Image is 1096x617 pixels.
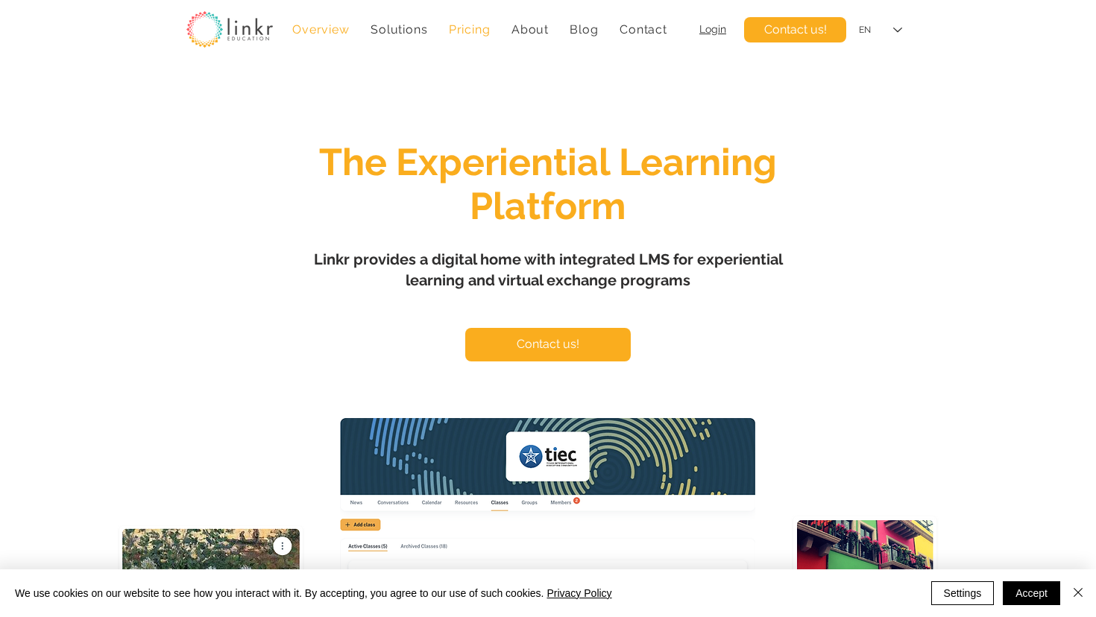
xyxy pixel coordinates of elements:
[620,22,667,37] span: Contact
[511,22,549,37] span: About
[371,22,427,37] span: Solutions
[764,22,827,38] span: Contact us!
[292,22,349,37] span: Overview
[504,15,557,44] div: About
[1003,581,1060,605] button: Accept
[465,328,631,361] a: Contact us!
[186,11,273,48] img: linkr_logo_transparentbg.png
[15,586,612,600] span: We use cookies on our website to see how you interact with it. By accepting, you agree to our use...
[1069,581,1087,605] button: Close
[547,587,611,599] a: Privacy Policy
[449,22,491,37] span: Pricing
[285,15,357,44] a: Overview
[1069,583,1087,601] img: Close
[744,17,846,42] a: Contact us!
[285,15,675,44] nav: Site
[612,15,675,44] a: Contact
[517,336,579,352] span: Contact us!
[363,15,435,44] div: Solutions
[441,15,498,44] a: Pricing
[562,15,606,44] a: Blog
[570,22,598,37] span: Blog
[314,250,783,289] span: Linkr provides a digital home with integrated LMS for experiential learning and virtual exchange ...
[931,581,995,605] button: Settings
[699,23,726,35] a: Login
[859,24,871,37] div: EN
[319,140,777,228] span: The Experiential Learning Platform
[848,13,913,47] div: Language Selector: English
